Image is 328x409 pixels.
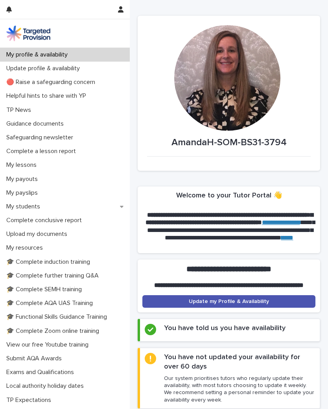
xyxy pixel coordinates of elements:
p: 🔴 Raise a safeguarding concern [3,79,101,86]
p: My students [3,203,46,210]
h2: Welcome to your Tutor Portal 👋 [176,191,282,201]
p: Exams and Qualifications [3,369,80,376]
p: My resources [3,244,49,252]
p: Complete conclusive report [3,217,88,224]
p: TP News [3,106,37,114]
p: Safeguarding newsletter [3,134,79,141]
p: Our system prioritises tutors who regularly update their availability, with most tutors choosing ... [164,375,315,404]
span: Update my Profile & Availability [189,299,269,304]
p: Submit AQA Awards [3,355,68,362]
p: Guidance documents [3,120,70,128]
img: M5nRWzHhSzIhMunXDL62 [6,26,50,41]
p: Complete a lesson report [3,148,82,155]
h2: You have not updated your availability for over 60 days [164,353,315,372]
p: 🎓 Complete induction training [3,258,96,266]
p: My profile & availability [3,51,74,58]
p: 🎓 Complete further training Q&A [3,272,105,279]
p: 🎓 Complete AQA UAS Training [3,299,99,307]
p: 🎓 Complete Zoom online training [3,327,105,335]
p: TP Expectations [3,396,57,404]
p: 🎓 Complete SEMH training [3,286,88,293]
a: Update my Profile & Availability [142,295,315,308]
p: My payouts [3,175,44,183]
p: Helpful hints to share with YP [3,92,92,100]
p: AmandaH-SOM-BS31-3794 [147,137,311,148]
p: Local authority holiday dates [3,382,90,390]
p: Update profile & availability [3,65,86,72]
h2: You have told us you have availability [164,324,286,333]
p: My lessons [3,161,43,169]
p: My payslips [3,189,44,197]
p: View our free Youtube training [3,341,95,349]
p: 🎓 Functional Skills Guidance Training [3,313,113,321]
p: Upload my documents [3,230,74,238]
